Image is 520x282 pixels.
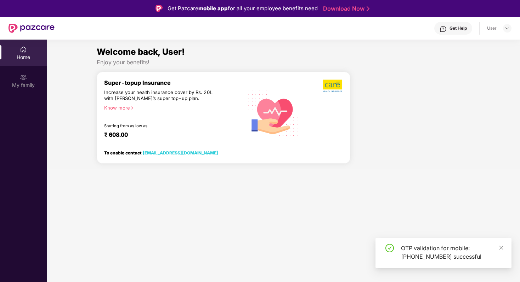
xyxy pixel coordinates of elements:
div: ₹ 608.00 [104,131,236,140]
img: b5dec4f62d2307b9de63beb79f102df3.png [323,79,343,93]
img: svg+xml;base64,PHN2ZyBpZD0iSGVscC0zMngzMiIgeG1sbnM9Imh0dHA6Ly93d3cudzMub3JnLzIwMDAvc3ZnIiB3aWR0aD... [440,25,447,33]
div: To enable contact [104,150,218,155]
div: Enjoy your benefits! [97,59,470,66]
a: [EMAIL_ADDRESS][DOMAIN_NAME] [143,150,218,155]
div: Starting from as low as [104,123,213,128]
span: Welcome back, User! [97,47,185,57]
strong: mobile app [198,5,228,12]
span: right [130,106,134,110]
div: Get Help [450,25,467,31]
div: OTP validation for mobile: [PHONE_NUMBER] successful [401,244,503,261]
span: check-circle [385,244,394,252]
div: Increase your health insurance cover by Rs. 20L with [PERSON_NAME]’s super top-up plan. [104,89,213,102]
div: Super-topup Insurance [104,79,243,86]
div: User [487,25,497,31]
a: Download Now [323,5,367,12]
img: New Pazcare Logo [9,24,55,33]
span: close [499,245,504,250]
div: Know more [104,105,239,110]
img: svg+xml;base64,PHN2ZyBpZD0iRHJvcGRvd24tMzJ4MzIiIHhtbG5zPSJodHRwOi8vd3d3LnczLm9yZy8yMDAwL3N2ZyIgd2... [504,25,510,31]
img: Logo [156,5,163,12]
img: svg+xml;base64,PHN2ZyBpZD0iSG9tZSIgeG1sbnM9Imh0dHA6Ly93d3cudzMub3JnLzIwMDAvc3ZnIiB3aWR0aD0iMjAiIG... [20,46,27,53]
img: Stroke [367,5,369,12]
img: svg+xml;base64,PHN2ZyB3aWR0aD0iMjAiIGhlaWdodD0iMjAiIHZpZXdCb3g9IjAgMCAyMCAyMCIgZmlsbD0ibm9uZSIgeG... [20,74,27,81]
img: svg+xml;base64,PHN2ZyB4bWxucz0iaHR0cDovL3d3dy53My5vcmcvMjAwMC9zdmciIHhtbG5zOnhsaW5rPSJodHRwOi8vd3... [243,82,303,143]
div: Get Pazcare for all your employee benefits need [168,4,318,13]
